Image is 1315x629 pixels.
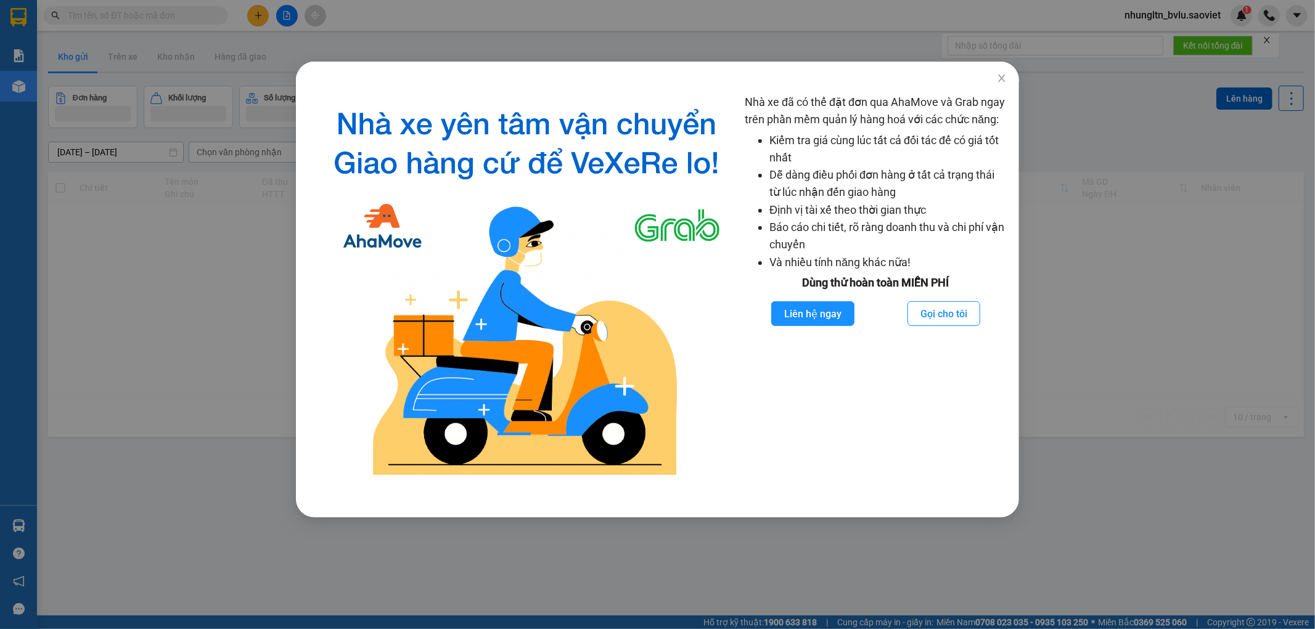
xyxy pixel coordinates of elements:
[769,219,1007,254] li: Báo cáo chi tiết, rõ ràng doanh thu và chi phí vận chuyển
[769,254,1007,271] li: Và nhiều tính năng khác nữa!
[920,306,967,322] span: Gọi cho tôi
[985,62,1019,96] button: Close
[745,94,1007,487] div: Nhà xe đã có thể đặt đơn qua AhaMove và Grab ngay trên phần mềm quản lý hàng hoá với các chức năng:
[318,94,735,487] img: logo
[784,306,842,322] span: Liên hệ ngay
[769,201,1007,219] li: Định vị tài xế theo thời gian thực
[745,274,1007,291] div: Dùng thử hoàn toàn MIỄN PHÍ
[907,301,980,326] button: Gọi cho tôi
[769,166,1007,201] li: Dễ dàng điều phối đơn hàng ở tất cả trạng thái từ lúc nhận đến giao hàng
[771,301,854,326] button: Liên hệ ngay
[997,73,1007,83] span: close
[769,132,1007,167] li: Kiểm tra giá cùng lúc tất cả đối tác để có giá tốt nhất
